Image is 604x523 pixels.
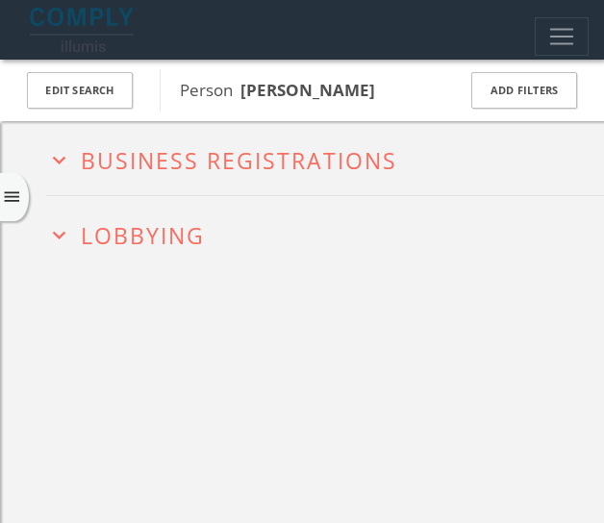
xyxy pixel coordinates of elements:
button: Add Filters [471,72,577,110]
button: Toggle navigation [535,17,589,56]
button: Edit Search [27,72,133,110]
b: [PERSON_NAME] [240,79,375,101]
i: menu [2,187,22,208]
span: Business Registrations [81,145,397,176]
span: Lobbying [81,220,205,251]
span: Person [180,79,375,101]
i: expand_more [46,222,72,248]
i: expand_more [46,147,72,173]
img: illumis [30,8,138,52]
